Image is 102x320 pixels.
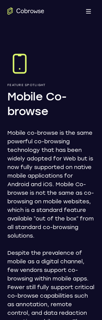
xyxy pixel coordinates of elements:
[7,89,95,119] h1: Mobile Co-browse
[7,83,95,87] p: Feature Spotlight
[7,129,95,240] p: Mobile co-browse is the same powerful co-browsing technology that has been widely adopted for Web...
[7,51,32,76] img: Mobile Co-browse
[7,7,44,15] a: Go to the home page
